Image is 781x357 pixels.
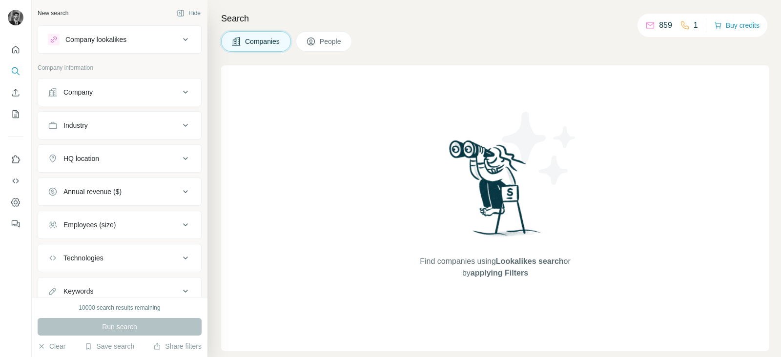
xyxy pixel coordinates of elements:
button: Annual revenue ($) [38,180,201,203]
div: Keywords [63,286,93,296]
button: Use Surfe API [8,172,23,190]
button: Keywords [38,279,201,303]
div: Company [63,87,93,97]
button: Share filters [153,341,202,351]
button: Search [8,62,23,80]
p: 1 [694,20,698,31]
button: Dashboard [8,194,23,211]
button: My lists [8,105,23,123]
button: Buy credits [714,19,760,32]
button: Quick start [8,41,23,59]
div: HQ location [63,154,99,163]
span: applying Filters [471,269,528,277]
img: Avatar [8,10,23,25]
h4: Search [221,12,769,25]
div: Company lookalikes [65,35,126,44]
div: New search [38,9,68,18]
button: Clear [38,341,65,351]
div: 10000 search results remaining [79,303,160,312]
button: Technologies [38,246,201,270]
div: Employees (size) [63,220,116,230]
img: Surfe Illustration - Stars [495,104,583,192]
button: Industry [38,114,201,137]
span: Companies [245,37,281,46]
button: Save search [84,341,134,351]
button: Company lookalikes [38,28,201,51]
button: HQ location [38,147,201,170]
div: Technologies [63,253,103,263]
img: Surfe Illustration - Woman searching with binoculars [445,138,546,246]
p: 859 [659,20,672,31]
button: Feedback [8,215,23,233]
button: Enrich CSV [8,84,23,101]
div: Industry [63,120,88,130]
p: Company information [38,63,202,72]
button: Employees (size) [38,213,201,237]
button: Use Surfe on LinkedIn [8,151,23,168]
span: People [320,37,342,46]
button: Hide [170,6,207,20]
div: Annual revenue ($) [63,187,122,197]
button: Company [38,80,201,104]
span: Find companies using or by [417,256,573,279]
span: Lookalikes search [496,257,564,265]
